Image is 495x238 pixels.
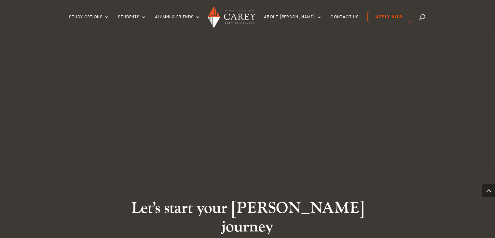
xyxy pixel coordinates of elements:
a: About [PERSON_NAME] [264,15,322,30]
a: Apply Now [367,11,411,23]
a: Study Options [69,15,109,30]
a: Students [118,15,146,30]
a: Alumni & Friends [155,15,200,30]
img: Carey Baptist College [208,6,255,28]
a: Contact Us [330,15,359,30]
